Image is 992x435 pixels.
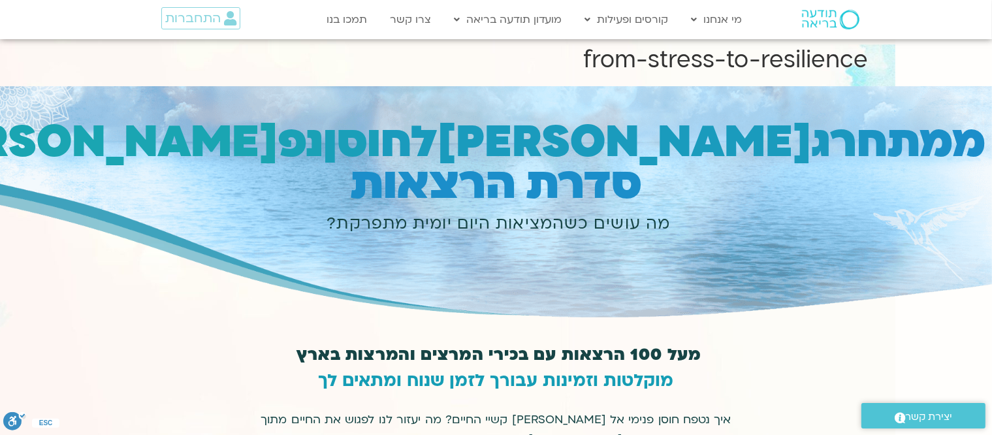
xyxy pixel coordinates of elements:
h1: from-stress-to-resilience [124,44,869,76]
span: מ [920,112,953,172]
h2: מעל 100 הרצאות עם בכירי המרצים והמרצות בארץ [266,346,731,364]
span: יצירת קשר [906,408,953,426]
p: מוקלטות וזמינות עבורך לזמן שנוח ומתאים לך [261,371,731,391]
a: התחברות [161,7,240,29]
span: נפ [278,112,323,172]
span: וסן [323,112,381,172]
a: יצירת קשר [861,403,985,428]
h3: מה עושים כשהמציאות היום יומית מתפרקת? [12,213,985,235]
a: צרו קשר [383,7,438,32]
span: רג [812,112,857,172]
a: תמכו בנו [320,7,374,32]
span: לח [381,112,437,172]
a: קורסים ופעילות [579,7,675,32]
a: מועדון תודעה בריאה [447,7,569,32]
a: מי אנחנו [685,7,749,32]
span: ת [888,112,920,172]
span: [PERSON_NAME] [437,112,812,172]
span: מ [953,112,985,172]
img: תודעה בריאה [802,10,859,29]
span: סדרת הרצאות [351,154,641,214]
span: ח [857,112,888,172]
span: התחברות [165,11,221,25]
